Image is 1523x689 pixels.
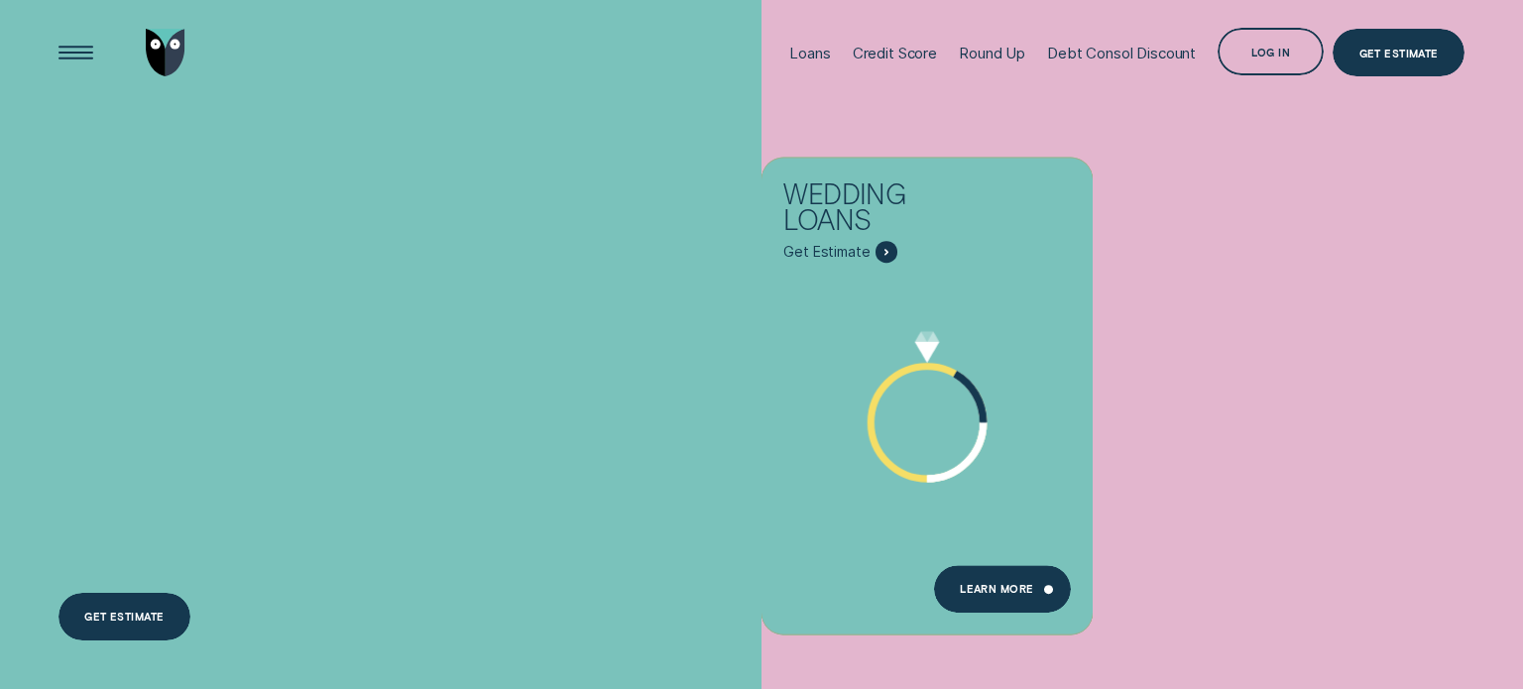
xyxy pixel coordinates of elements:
[934,565,1071,613] a: Learn more
[59,593,190,640] a: Get estimate
[59,244,467,465] h4: For the stuff that can't wait
[853,44,937,62] div: Credit Score
[783,243,870,261] span: Get Estimate
[52,29,99,76] button: Open Menu
[789,44,830,62] div: Loans
[783,180,995,242] div: Wedding Loans
[1333,29,1464,76] a: Get Estimate
[1047,44,1196,62] div: Debt Consol Discount
[959,44,1025,62] div: Round Up
[146,29,185,76] img: Wisr
[1218,28,1324,75] button: Log in
[761,159,1093,623] a: Wedding Loans - Learn more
